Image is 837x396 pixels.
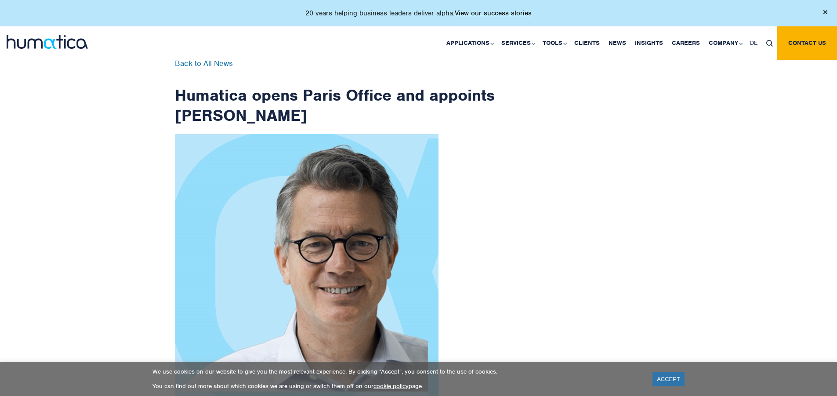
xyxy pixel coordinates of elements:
img: search_icon [766,40,773,47]
h1: Humatica opens Paris Office and appoints [PERSON_NAME] [175,60,496,125]
a: Tools [538,26,570,60]
a: Insights [630,26,667,60]
a: cookie policy [373,382,409,390]
span: DE [750,39,757,47]
a: Company [704,26,746,60]
a: Careers [667,26,704,60]
p: 20 years helping business leaders deliver alpha. [305,9,532,18]
a: Applications [442,26,497,60]
a: News [604,26,630,60]
a: Clients [570,26,604,60]
a: ACCEPT [652,372,685,386]
a: Services [497,26,538,60]
a: Contact us [777,26,837,60]
p: We use cookies on our website to give you the most relevant experience. By clicking “Accept”, you... [152,368,641,375]
p: You can find out more about which cookies we are using or switch them off on our page. [152,382,641,390]
a: View our success stories [455,9,532,18]
a: Back to All News [175,58,233,68]
a: DE [746,26,762,60]
img: logo [7,35,88,49]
